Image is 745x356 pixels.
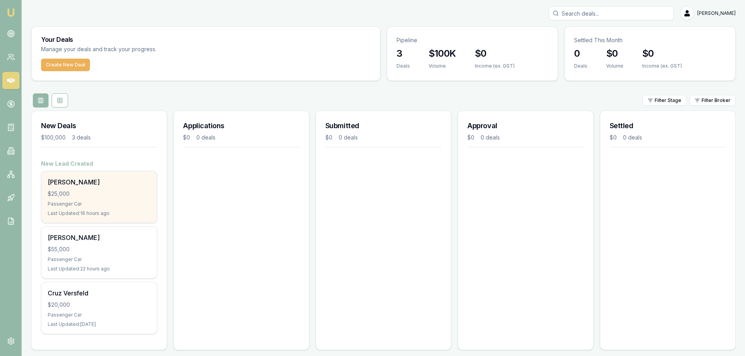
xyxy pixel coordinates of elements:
[72,134,91,141] div: 3 deals
[643,95,686,106] button: Filter Stage
[183,134,190,141] div: $0
[41,45,241,54] p: Manage your deals and track your progress.
[623,134,642,141] div: 0 deals
[48,177,151,187] div: [PERSON_NAME]
[481,134,500,141] div: 0 deals
[655,97,681,104] span: Filter Stage
[6,8,16,17] img: emu-icon-u.png
[48,301,151,309] div: $20,000
[339,134,358,141] div: 0 deals
[48,256,151,263] div: Passenger Car
[475,47,515,60] h3: $0
[325,120,442,131] h3: Submitted
[467,120,583,131] h3: Approval
[48,288,151,298] div: Cruz Versfeld
[574,47,587,60] h3: 0
[41,36,371,43] h3: Your Deals
[702,97,731,104] span: Filter Broker
[183,120,299,131] h3: Applications
[48,245,151,253] div: $55,000
[41,134,66,141] div: $100,000
[610,134,617,141] div: $0
[41,59,90,71] button: Create New Deal
[429,63,456,69] div: Volume
[48,312,151,318] div: Passenger Car
[48,201,151,207] div: Passenger Car
[642,47,682,60] h3: $0
[48,321,151,327] div: Last Updated: [DATE]
[397,36,548,44] p: Pipeline
[196,134,215,141] div: 0 deals
[397,63,410,69] div: Deals
[574,63,587,69] div: Deals
[606,47,623,60] h3: $0
[48,190,151,198] div: $25,000
[48,210,151,216] div: Last Updated: 16 hours ago
[549,6,674,20] input: Search deals
[429,47,456,60] h3: $100K
[574,36,726,44] p: Settled This Month
[689,95,736,106] button: Filter Broker
[325,134,332,141] div: $0
[697,10,736,16] span: [PERSON_NAME]
[48,266,151,272] div: Last Updated: 22 hours ago
[467,134,474,141] div: $0
[642,63,682,69] div: Income (ex. GST)
[48,233,151,242] div: [PERSON_NAME]
[606,63,623,69] div: Volume
[610,120,726,131] h3: Settled
[397,47,410,60] h3: 3
[41,160,157,168] h4: New Lead Created
[475,63,515,69] div: Income (ex. GST)
[41,120,157,131] h3: New Deals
